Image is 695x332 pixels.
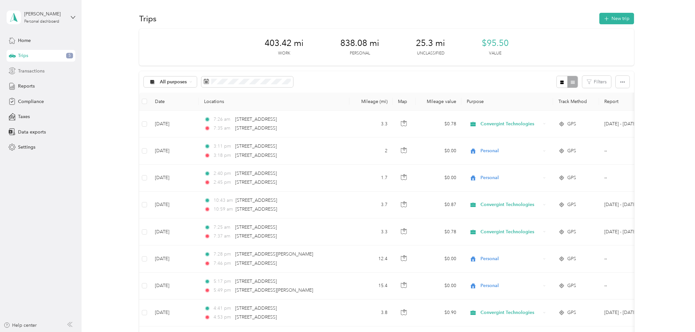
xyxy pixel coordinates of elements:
[393,93,416,111] th: Map
[567,282,576,289] span: GPS
[214,170,232,177] span: 2:40 pm
[349,192,393,218] td: 3.7
[599,273,659,300] td: --
[214,233,232,240] span: 7:37 am
[160,80,187,84] span: All purposes
[214,143,232,150] span: 3:11 pm
[340,38,379,49] span: 838.08 mi
[235,287,313,293] span: [STREET_ADDRESS][PERSON_NAME]
[416,245,461,272] td: $0.00
[18,129,46,135] span: Data exports
[349,218,393,245] td: 3.3
[235,233,277,239] span: [STREET_ADDRESS]
[416,300,461,326] td: $0.90
[481,147,541,155] span: Personal
[599,111,659,137] td: Sep 1 - 30, 2025
[214,152,232,159] span: 3:18 pm
[18,83,35,90] span: Reports
[18,52,28,59] span: Trips
[481,282,541,289] span: Personal
[599,300,659,326] td: Sep 1 - 30, 2025
[235,314,277,320] span: [STREET_ADDRESS]
[4,322,37,329] button: Help center
[349,93,393,111] th: Mileage (mi)
[24,20,59,24] div: Personal dashboard
[567,147,576,155] span: GPS
[235,224,277,230] span: [STREET_ADDRESS]
[553,93,599,111] th: Track Method
[599,245,659,272] td: --
[235,125,277,131] span: [STREET_ADDRESS]
[416,192,461,218] td: $0.87
[599,93,659,111] th: Report
[599,13,634,24] button: New trip
[481,255,541,262] span: Personal
[24,10,65,17] div: [PERSON_NAME]
[235,279,277,284] span: [STREET_ADDRESS]
[349,300,393,326] td: 3.8
[150,218,199,245] td: [DATE]
[567,228,576,236] span: GPS
[481,228,541,236] span: Convergint Technologies
[599,192,659,218] td: Sep 1 - 30, 2025
[567,309,576,316] span: GPS
[658,295,695,332] iframe: Everlance-gr Chat Button Frame
[349,273,393,300] td: 15.4
[350,51,370,56] p: Personal
[214,260,232,267] span: 7:46 pm
[214,314,232,321] span: 4:53 pm
[214,116,232,123] span: 7:26 am
[236,197,277,203] span: [STREET_ADDRESS]
[235,251,313,257] span: [STREET_ADDRESS][PERSON_NAME]
[235,179,277,185] span: [STREET_ADDRESS]
[567,201,576,208] span: GPS
[482,38,509,49] span: $95.50
[235,305,277,311] span: [STREET_ADDRESS]
[416,273,461,300] td: $0.00
[236,206,277,212] span: [STREET_ADDRESS]
[235,116,277,122] span: [STREET_ADDRESS]
[235,153,277,158] span: [STREET_ADDRESS]
[416,137,461,164] td: $0.00
[481,120,541,128] span: Convergint Technologies
[150,111,199,137] td: [DATE]
[416,38,445,49] span: 25.3 mi
[599,218,659,245] td: Sep 1 - 30, 2025
[214,206,233,213] span: 10:59 am
[416,93,461,111] th: Mileage value
[18,68,45,74] span: Transactions
[214,287,232,294] span: 5:49 pm
[18,113,30,120] span: Taxes
[599,165,659,192] td: --
[481,201,541,208] span: Convergint Technologies
[461,93,553,111] th: Purpose
[599,137,659,164] td: --
[66,53,73,59] span: 5
[235,171,277,176] span: [STREET_ADDRESS]
[481,174,541,181] span: Personal
[349,111,393,137] td: 3.3
[150,245,199,272] td: [DATE]
[481,309,541,316] span: Convergint Technologies
[349,137,393,164] td: 2
[214,125,232,132] span: 7:35 am
[199,93,349,111] th: Locations
[417,51,444,56] p: Unclassified
[18,144,35,151] span: Settings
[18,37,31,44] span: Home
[278,51,290,56] p: Work
[489,51,501,56] p: Value
[416,218,461,245] td: $0.78
[416,165,461,192] td: $0.00
[349,245,393,272] td: 12.4
[214,224,232,231] span: 7:25 am
[235,143,277,149] span: [STREET_ADDRESS]
[567,174,576,181] span: GPS
[18,98,44,105] span: Compliance
[349,165,393,192] td: 1.7
[150,273,199,300] td: [DATE]
[567,120,576,128] span: GPS
[150,192,199,218] td: [DATE]
[150,300,199,326] td: [DATE]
